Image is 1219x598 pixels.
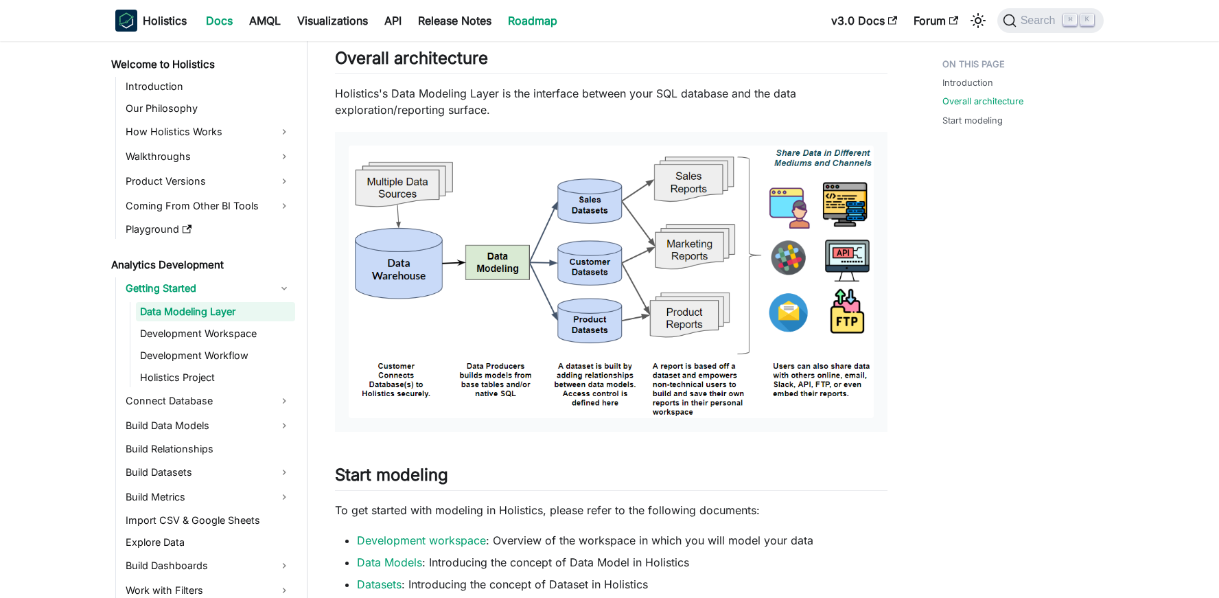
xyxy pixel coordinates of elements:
a: Analytics Development [107,255,295,275]
a: Start modeling [942,114,1003,127]
a: Build Dashboards [121,555,295,577]
a: Roadmap [500,10,566,32]
a: Playground [121,220,295,239]
a: Forum [905,10,966,32]
h2: Start modeling [335,465,887,491]
a: Introduction [121,77,295,96]
a: Development Workflow [136,346,295,365]
kbd: ⌘ [1063,14,1077,26]
a: Development workspace [357,533,486,547]
a: Overall architecture [942,95,1023,108]
a: Data Modeling Layer [136,302,295,321]
a: Our Philosophy [121,99,295,118]
a: Welcome to Holistics [107,55,295,74]
li: : Introducing the concept of Dataset in Holistics [357,576,887,593]
img: Holistics [115,10,137,32]
a: Data Models [357,555,422,569]
button: Search (Command+K) [997,8,1104,33]
a: Holistics Project [136,368,295,387]
a: Connect Database [121,390,295,412]
li: : Introducing the concept of Data Model in Holistics [357,554,887,571]
nav: Docs sidebar [102,41,307,598]
a: Docs [198,10,241,32]
h2: Overall architecture [335,48,887,74]
a: v3.0 Docs [823,10,905,32]
b: Holistics [143,12,187,29]
a: Release Notes [410,10,500,32]
a: Development Workspace [136,324,295,343]
li: : Overview of the workspace in which you will model your data [357,532,887,549]
p: Holistics's Data Modeling Layer is the interface between your SQL database and the data explorati... [335,85,887,118]
a: Build Datasets [121,461,295,483]
a: Build Relationships [121,439,295,459]
button: Switch between dark and light mode (currently light mode) [967,10,989,32]
a: Walkthroughs [121,146,295,168]
a: How Holistics Works [121,121,295,143]
a: HolisticsHolistics [115,10,187,32]
a: Coming From Other BI Tools [121,195,295,217]
img: Data Workflow [349,146,874,418]
p: To get started with modeling in Holistics, please refer to the following documents: [335,502,887,518]
a: API [376,10,410,32]
a: Visualizations [289,10,376,32]
a: Build Data Models [121,415,295,437]
a: Import CSV & Google Sheets [121,511,295,530]
a: AMQL [241,10,289,32]
span: Search [1017,14,1064,27]
a: Build Metrics [121,486,295,508]
a: Datasets [357,577,402,591]
a: Product Versions [121,170,295,192]
a: Getting Started [121,277,295,299]
a: Explore Data [121,533,295,552]
kbd: K [1080,14,1094,26]
a: Introduction [942,76,993,89]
